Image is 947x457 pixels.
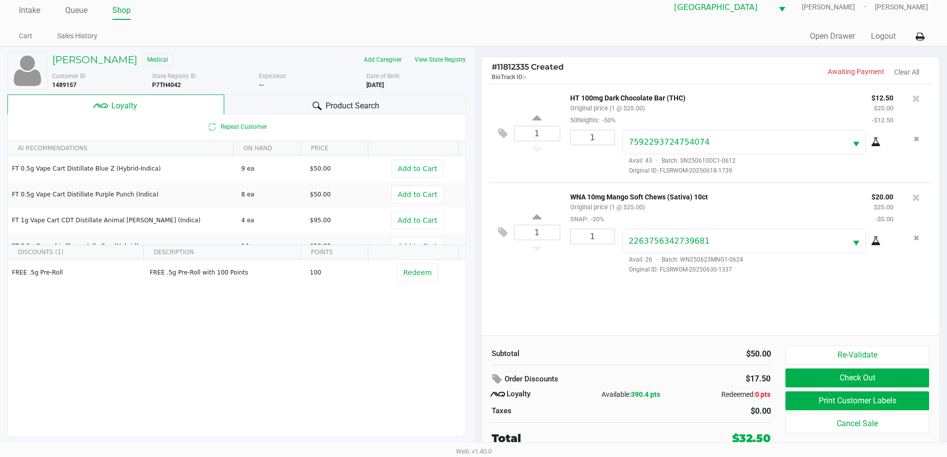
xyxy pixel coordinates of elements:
button: Add to Cart [391,237,444,255]
inline-svg: Is repeat customer [206,121,218,133]
span: Original ID: FLSRWGM-20250630-1337 [622,265,893,274]
span: 0 pts [755,390,771,398]
small: $25.00 [874,104,893,112]
a: Intake [19,3,40,17]
td: 8 ea [237,182,305,207]
div: Order Discounts [492,370,673,388]
div: Loyalty [492,388,585,400]
a: Cart [19,30,32,42]
div: Data table [8,141,466,245]
small: Original price (1 @ $25.00) [570,203,645,211]
p: HT 100mg Dark Chocolate Bar (THC) [570,91,857,102]
button: Clear All [894,67,919,78]
td: 4 ea [237,207,305,233]
span: Customer ID [52,73,86,80]
span: [PERSON_NAME] [875,2,928,12]
span: Loyalty [111,100,137,112]
small: -$5.00 [875,215,893,223]
p: WNA 10mg Mango Soft Chews (Sativa) 10ct [570,190,857,201]
small: 50heights: [570,116,615,124]
span: - [524,74,526,81]
div: $32.50 [732,430,771,447]
button: Check Out [785,368,929,387]
button: Add Caregiver [357,52,408,68]
a: Queue [65,3,87,17]
td: FT 3.5g Cannabis Flower Jelly Sea (Hybrid) [8,233,237,259]
small: Original price (1 @ $25.00) [570,104,645,112]
b: [DATE] [366,82,384,89]
button: View State Registry [408,52,466,68]
button: Re-Validate [785,346,929,365]
th: ON HAND [233,141,301,156]
td: FREE .5g Pre-Roll with 100 Points [145,260,305,285]
span: 11812335 Created [492,62,564,72]
div: Data table [8,245,466,409]
td: FREE .5g Pre-Roll [8,260,145,285]
span: Avail: 26 Batch: WN250623MNG1-0624 [622,256,743,263]
span: [PERSON_NAME] [802,2,875,12]
span: Avail: 43 Batch: SN250610DC1-0612 [622,157,736,164]
p: $12.50 [871,91,893,102]
span: Add to Cart [398,190,437,198]
b: -- [259,82,264,89]
button: Select [847,130,865,154]
span: · [652,256,662,263]
span: Original ID: FLSRWGM-20250618-1739 [622,166,893,175]
span: Add to Cart [398,242,437,250]
button: Select [847,229,865,253]
p: Awaiting Payment [710,67,884,77]
span: Add to Cart [398,216,437,224]
span: BioTrack ID: [492,74,524,81]
p: $20.00 [871,190,893,201]
button: Print Customer Labels [785,391,929,410]
span: Web: v1.40.0 [456,448,492,455]
th: PRICE [301,141,368,156]
th: DISCOUNTS (1) [8,245,143,260]
th: AI RECOMMENDATIONS [8,141,233,156]
span: $50.00 [310,191,331,198]
span: 7592293724754074 [629,137,710,147]
button: Redeem [397,264,438,281]
td: FT 1g Vape Cart CDT Distillate Animal [PERSON_NAME] (Indica) [8,207,237,233]
a: Sales History [57,30,97,42]
button: Open Drawer [810,30,855,42]
h5: [PERSON_NAME] [52,54,137,66]
td: 14 ea [237,233,305,259]
button: Add to Cart [391,160,444,178]
span: -50% [600,116,615,124]
div: $17.50 [688,370,771,387]
span: Product Search [326,100,379,112]
span: Redeem [403,269,431,276]
th: POINTS [301,245,368,260]
span: $95.00 [310,217,331,224]
span: $50.00 [310,243,331,250]
button: Add to Cart [391,185,444,203]
span: $50.00 [310,165,331,172]
small: $25.00 [874,203,893,211]
div: Subtotal [492,348,624,360]
span: · [652,157,662,164]
span: # [492,62,497,72]
button: Remove the package from the orderLine [910,130,923,148]
td: FT 0.5g Vape Cart Distillate Blue Z (Hybrid-Indica) [8,156,237,182]
b: P7TH4042 [152,82,181,89]
button: Remove the package from the orderLine [910,229,923,247]
a: Shop [112,3,131,17]
span: Expiration [259,73,286,80]
span: Medical [142,54,173,66]
td: 9 ea [237,156,305,182]
div: $50.00 [639,348,771,360]
td: 100 [305,260,374,285]
span: State Registry ID [152,73,196,80]
th: DESCRIPTION [143,245,301,260]
button: Cancel Sale [785,414,929,433]
td: FT 0.5g Vape Cart Distillate Purple Punch (Indica) [8,182,237,207]
div: Total [492,430,668,447]
b: 1489157 [52,82,77,89]
span: 390.4 pts [631,390,660,398]
span: Add to Cart [398,165,437,173]
button: Add to Cart [391,211,444,229]
div: Available: [585,389,678,400]
div: Redeemed: [678,389,771,400]
small: -$12.50 [872,116,893,124]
